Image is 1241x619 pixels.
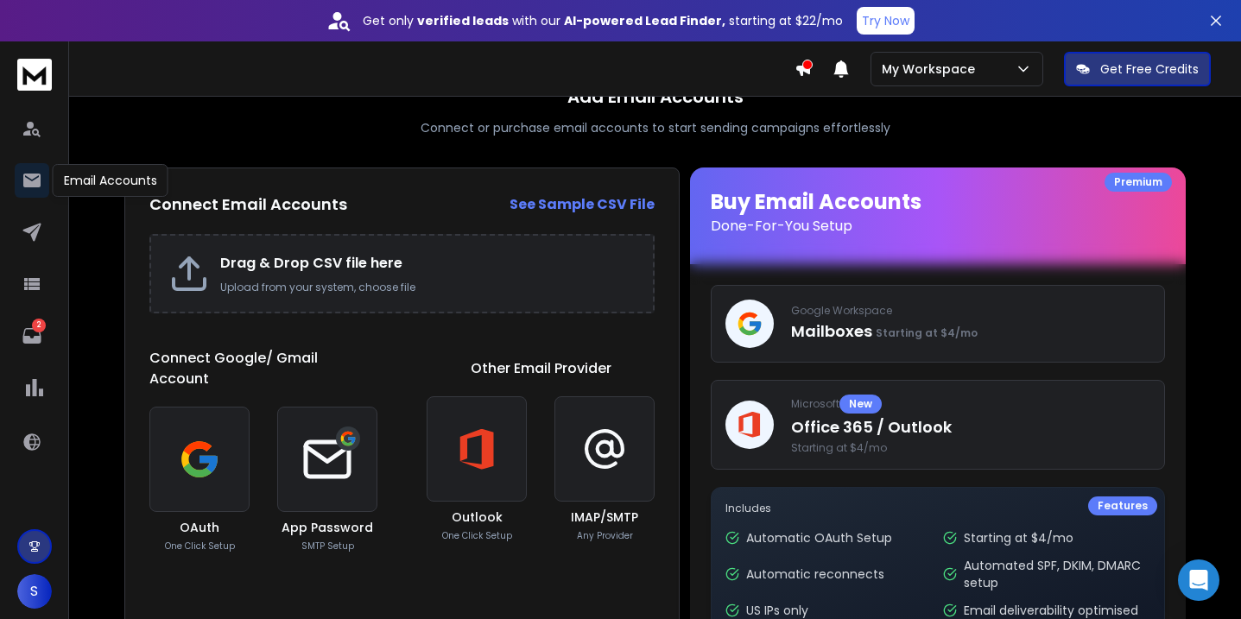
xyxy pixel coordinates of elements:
h3: OAuth [180,519,219,536]
p: One Click Setup [442,529,512,542]
button: S [17,574,52,609]
p: Automated SPF, DKIM, DMARC setup [964,557,1150,591]
div: Features [1088,496,1157,515]
a: See Sample CSV File [510,194,655,215]
button: Try Now [857,7,915,35]
h3: Outlook [452,508,503,526]
div: Email Accounts [53,164,168,197]
a: 2 [15,319,49,353]
p: Automatic reconnects [746,565,884,583]
p: Mailboxes [791,319,1150,344]
p: Get Free Credits [1100,60,1199,78]
p: Done-For-You Setup [711,216,1165,237]
p: Microsoft [791,395,1150,414]
p: Upload from your system, choose file [220,281,636,294]
p: Office 365 / Outlook [791,415,1150,439]
h3: IMAP/SMTP [571,508,638,526]
p: Includes [725,502,1150,515]
p: US IPs only [746,602,808,619]
p: Connect or purchase email accounts to start sending campaigns effortlessly [421,119,890,136]
button: Get Free Credits [1064,52,1211,86]
div: Open Intercom Messenger [1178,559,1219,601]
span: Starting at $4/mo [791,441,1150,455]
div: New [839,395,882,414]
span: Starting at $4/mo [876,325,978,340]
p: Starting at $4/mo [964,529,1073,546]
p: Email deliverability optimised [964,602,1138,619]
p: Automatic OAuth Setup [746,529,892,546]
h1: Add Email Accounts [567,85,744,109]
strong: verified leads [417,12,509,29]
h1: Other Email Provider [471,358,611,379]
p: 2 [32,319,46,332]
p: Get only with our starting at $22/mo [363,12,843,29]
h1: Connect Google/ Gmail Account [149,348,377,389]
h2: Connect Email Accounts [149,193,347,217]
p: SMTP Setup [301,540,354,553]
h2: Drag & Drop CSV file here [220,253,636,274]
img: logo [17,59,52,91]
strong: See Sample CSV File [510,194,655,214]
p: My Workspace [882,60,982,78]
p: Try Now [862,12,909,29]
h3: App Password [282,519,373,536]
p: One Click Setup [165,540,235,553]
strong: AI-powered Lead Finder, [564,12,725,29]
div: Premium [1105,173,1172,192]
p: Any Provider [577,529,633,542]
p: Google Workspace [791,304,1150,318]
h1: Buy Email Accounts [711,188,1165,237]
